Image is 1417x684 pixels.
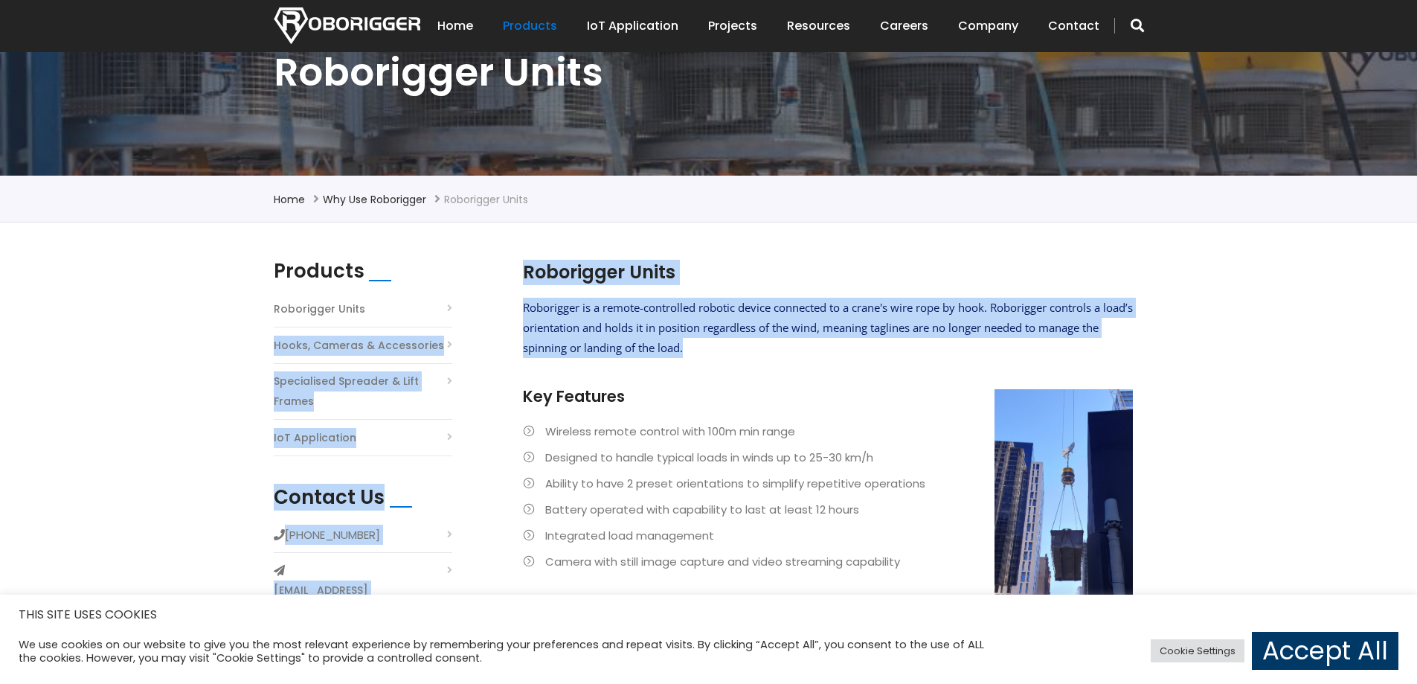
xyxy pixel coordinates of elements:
[274,47,1144,98] h1: Roborigger Units
[523,473,1133,493] li: Ability to have 2 preset orientations to simplify repetitive operations
[523,386,1133,407] h3: Key Features
[787,3,850,49] a: Resources
[523,552,1133,572] li: Camera with still image capture and video streaming capability
[274,299,365,319] a: Roborigger Units
[444,191,528,208] li: Roborigger Units
[1048,3,1099,49] a: Contact
[503,3,557,49] a: Products
[523,300,1133,355] span: Roborigger is a remote-controlled robotic device connected to a crane's wire rope by hook. Robori...
[523,525,1133,546] li: Integrated load management
[708,3,757,49] a: Projects
[880,3,928,49] a: Careers
[523,447,1133,467] li: Designed to handle typical loads in winds up to 25-30 km/h
[523,421,1133,441] li: Wireless remote control with 100m min range
[274,336,444,356] a: Hooks, Cameras & Accessories
[274,428,356,448] a: IoT Application
[1151,639,1244,662] a: Cookie Settings
[274,525,452,553] li: [PHONE_NUMBER]
[274,371,452,412] a: Specialised Spreader & Lift Frames
[523,260,1133,285] h2: Roborigger Units
[274,581,452,621] a: [EMAIL_ADDRESS][DOMAIN_NAME]
[437,3,473,49] a: Home
[274,486,385,509] h2: Contact Us
[958,3,1018,49] a: Company
[19,638,985,665] div: We use cookies on our website to give you the most relevant experience by remembering your prefer...
[1252,632,1398,670] a: Accept All
[19,605,1398,624] h5: THIS SITE USES COOKIES
[274,7,420,44] img: Nortech
[587,3,678,49] a: IoT Application
[274,260,364,283] h2: Products
[523,499,1133,520] li: Battery operated with capability to last at least 12 hours
[274,192,305,207] a: Home
[323,192,426,207] a: Why use Roborigger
